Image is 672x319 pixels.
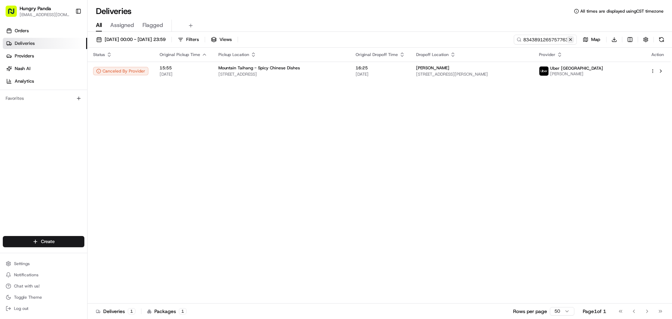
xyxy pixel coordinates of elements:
div: Deliveries [96,308,135,315]
span: Orders [15,28,29,34]
span: [PERSON_NAME] [22,109,57,114]
img: 1736555255976-a54dd68f-1ca7-489b-9aae-adbdc363a1c4 [7,67,20,79]
span: Log out [14,306,28,311]
span: 8月15日 [27,127,43,133]
a: Analytics [3,76,87,87]
button: Settings [3,259,84,269]
div: Past conversations [7,91,47,97]
span: Create [41,238,55,245]
div: 💻 [59,157,65,163]
span: Original Pickup Time [160,52,200,57]
button: Hungry Panda[EMAIL_ADDRESS][DOMAIN_NAME] [3,3,72,20]
span: 16:25 [356,65,405,71]
a: Nash AI [3,63,87,74]
p: Rows per page [513,308,547,315]
button: Create [3,236,84,247]
button: [EMAIL_ADDRESS][DOMAIN_NAME] [20,12,70,18]
span: • [23,127,26,133]
input: Type to search [514,35,577,44]
button: Filters [175,35,202,44]
a: Providers [3,50,87,62]
button: Start new chat [119,69,127,77]
div: Action [650,52,665,57]
span: Chat with us! [14,283,40,289]
div: Page 1 of 1 [583,308,606,315]
span: [DATE] 00:00 - [DATE] 23:59 [105,36,166,43]
span: Pylon [70,174,85,179]
span: Assigned [110,21,134,29]
img: 1727276513143-84d647e1-66c0-4f92-a045-3c9f9f5dfd92 [15,67,27,79]
button: Canceled By Provider [93,67,148,75]
div: 📗 [7,157,13,163]
button: Map [580,35,603,44]
div: 1 [128,308,135,314]
button: Toggle Theme [3,292,84,302]
button: Hungry Panda [20,5,51,12]
div: Favorites [3,93,84,104]
span: [STREET_ADDRESS] [218,71,344,77]
span: Provider [539,52,555,57]
span: • [58,109,61,114]
span: Analytics [15,78,34,84]
span: Toggle Theme [14,294,42,300]
a: 📗Knowledge Base [4,154,56,166]
span: Original Dropoff Time [356,52,398,57]
span: Map [591,36,600,43]
span: Uber [GEOGRAPHIC_DATA] [550,65,603,71]
img: uber-new-logo.jpeg [539,67,548,76]
button: Refresh [657,35,666,44]
span: Knowledge Base [14,157,54,164]
span: API Documentation [66,157,112,164]
span: 8月19日 [62,109,78,114]
button: Chat with us! [3,281,84,291]
span: [PERSON_NAME] [416,65,449,71]
div: 1 [179,308,187,314]
div: Packages [147,308,187,315]
span: [DATE] [160,71,207,77]
a: Powered byPylon [49,173,85,179]
p: Welcome 👋 [7,28,127,39]
span: Dropoff Location [416,52,449,57]
a: Deliveries [3,38,87,49]
span: Status [93,52,105,57]
span: All times are displayed using CST timezone [580,8,664,14]
div: We're available if you need us! [31,74,96,79]
img: Bea Lacdao [7,102,18,113]
span: Views [219,36,232,43]
span: Deliveries [15,40,35,47]
button: Views [208,35,235,44]
img: Nash [7,7,21,21]
img: 1736555255976-a54dd68f-1ca7-489b-9aae-adbdc363a1c4 [14,109,20,115]
span: All [96,21,102,29]
span: Flagged [142,21,163,29]
span: Settings [14,261,30,266]
span: [PERSON_NAME] [550,71,603,77]
div: Start new chat [31,67,115,74]
h1: Deliveries [96,6,132,17]
input: Clear [18,45,115,53]
span: Filters [186,36,199,43]
span: Providers [15,53,34,59]
span: [STREET_ADDRESS][PERSON_NAME] [416,71,528,77]
span: Pickup Location [218,52,249,57]
span: Nash AI [15,65,30,72]
button: [DATE] 00:00 - [DATE] 23:59 [93,35,169,44]
a: Orders [3,25,87,36]
span: Mountain Taihang - Spicy Chinese Dishes [218,65,300,71]
span: [DATE] [356,71,405,77]
button: See all [108,90,127,98]
button: Log out [3,304,84,313]
button: Notifications [3,270,84,280]
span: 15:55 [160,65,207,71]
span: Notifications [14,272,38,278]
a: 💻API Documentation [56,154,115,166]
